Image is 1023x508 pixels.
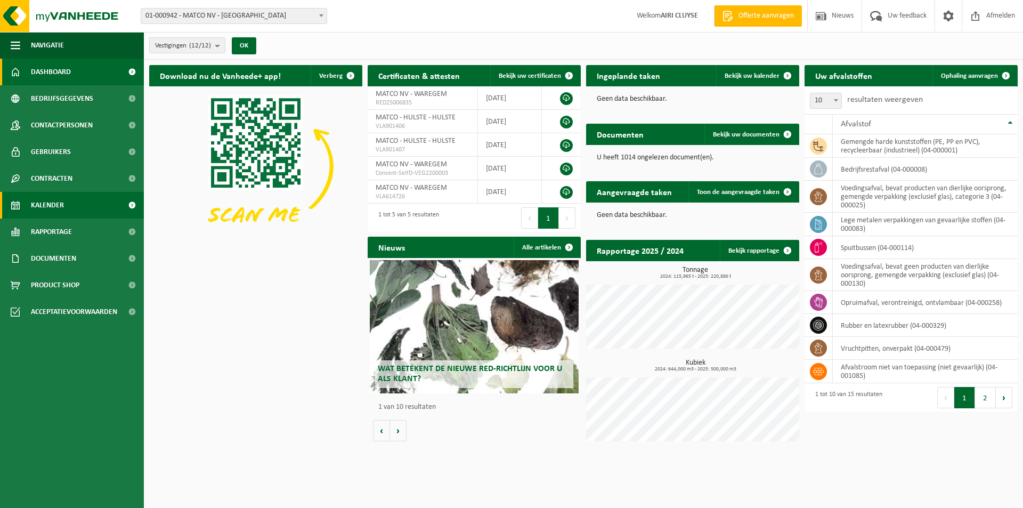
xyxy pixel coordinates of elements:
span: MATCO NV - WAREGEM [376,184,447,192]
button: Vorige [373,420,390,441]
button: 1 [954,387,975,408]
span: Consent-SelfD-VEG2200003 [376,169,469,178]
p: 1 van 10 resultaten [378,404,575,411]
h3: Tonnage [591,267,799,279]
span: Vestigingen [155,38,211,54]
h3: Kubiek [591,359,799,372]
span: Kalender [31,192,64,219]
a: Bekijk uw certificaten [490,65,580,86]
button: Volgende [390,420,407,441]
span: RED25006835 [376,99,469,107]
span: Rapportage [31,219,72,245]
h2: Nieuws [368,237,416,257]
a: Offerte aanvragen [714,5,802,27]
span: Product Shop [31,272,79,299]
span: VLA614726 [376,192,469,201]
span: 01-000942 - MATCO NV - WAREGEM [141,9,327,23]
td: afvalstroom niet van toepassing (niet gevaarlijk) (04-001085) [833,360,1018,383]
span: Offerte aanvragen [736,11,797,21]
span: Verberg [319,72,343,79]
span: Afvalstof [841,120,871,128]
span: VLA901406 [376,122,469,131]
h2: Ingeplande taken [586,65,671,86]
span: Dashboard [31,59,71,85]
td: bedrijfsrestafval (04-000008) [833,158,1018,181]
span: Bedrijfsgegevens [31,85,93,112]
h2: Rapportage 2025 / 2024 [586,240,694,261]
a: Bekijk rapportage [720,240,798,261]
td: [DATE] [478,110,542,133]
span: Documenten [31,245,76,272]
button: Vestigingen(12/12) [149,37,225,53]
span: Bekijk uw kalender [725,72,780,79]
a: Wat betekent de nieuwe RED-richtlijn voor u als klant? [370,260,579,393]
button: 2 [975,387,996,408]
td: opruimafval, verontreinigd, ontvlambaar (04-000258) [833,291,1018,314]
img: Download de VHEPlus App [149,86,362,246]
td: voedingsafval, bevat geen producten van dierlijke oorsprong, gemengde verpakking (exclusief glas)... [833,259,1018,291]
td: lege metalen verpakkingen van gevaarlijke stoffen (04-000083) [833,213,1018,236]
td: [DATE] [478,157,542,180]
button: 1 [538,207,559,229]
button: Next [559,207,575,229]
span: Ophaling aanvragen [941,72,998,79]
span: MATCO NV - WAREGEM [376,90,447,98]
span: 10 [810,93,841,108]
td: spuitbussen (04-000114) [833,236,1018,259]
a: Toon de aangevraagde taken [688,181,798,203]
td: rubber en latexrubber (04-000329) [833,314,1018,337]
span: MATCO - HULSTE - HULSTE [376,137,456,145]
button: OK [232,37,256,54]
h2: Documenten [586,124,654,144]
span: 01-000942 - MATCO NV - WAREGEM [141,8,327,24]
span: Wat betekent de nieuwe RED-richtlijn voor u als klant? [378,365,562,383]
count: (12/12) [189,42,211,49]
td: vruchtpitten, onverpakt (04-000479) [833,337,1018,360]
button: Previous [937,387,954,408]
button: Verberg [311,65,361,86]
span: 2024: 115,965 t - 2025: 220,886 t [591,274,799,279]
td: [DATE] [478,180,542,204]
span: Bekijk uw documenten [713,131,780,138]
div: 1 tot 10 van 15 resultaten [810,386,882,409]
span: Gebruikers [31,139,71,165]
p: Geen data beschikbaar. [597,212,789,219]
span: Navigatie [31,32,64,59]
button: Previous [521,207,538,229]
td: voedingsafval, bevat producten van dierlijke oorsprong, gemengde verpakking (exclusief glas), cat... [833,181,1018,213]
strong: AIRI CLUYSE [661,12,698,20]
a: Bekijk uw kalender [716,65,798,86]
p: Geen data beschikbaar. [597,95,789,103]
span: 2024: 644,000 m3 - 2025: 500,000 m3 [591,367,799,372]
a: Bekijk uw documenten [704,124,798,145]
td: [DATE] [478,86,542,110]
span: Contactpersonen [31,112,93,139]
span: Acceptatievoorwaarden [31,299,117,325]
h2: Download nu de Vanheede+ app! [149,65,291,86]
h2: Uw afvalstoffen [805,65,883,86]
a: Ophaling aanvragen [932,65,1017,86]
span: Contracten [31,165,72,192]
h2: Aangevraagde taken [586,181,683,202]
a: Alle artikelen [514,237,580,258]
span: MATCO NV - WAREGEM [376,160,447,168]
span: Bekijk uw certificaten [499,72,561,79]
h2: Certificaten & attesten [368,65,470,86]
label: resultaten weergeven [847,95,923,104]
p: U heeft 1014 ongelezen document(en). [597,154,789,162]
span: 10 [810,93,842,109]
td: gemengde harde kunststoffen (PE, PP en PVC), recycleerbaar (industrieel) (04-000001) [833,134,1018,158]
span: VLA901407 [376,146,469,154]
span: Toon de aangevraagde taken [697,189,780,196]
div: 1 tot 5 van 5 resultaten [373,206,439,230]
button: Next [996,387,1012,408]
td: [DATE] [478,133,542,157]
span: MATCO - HULSTE - HULSTE [376,114,456,122]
